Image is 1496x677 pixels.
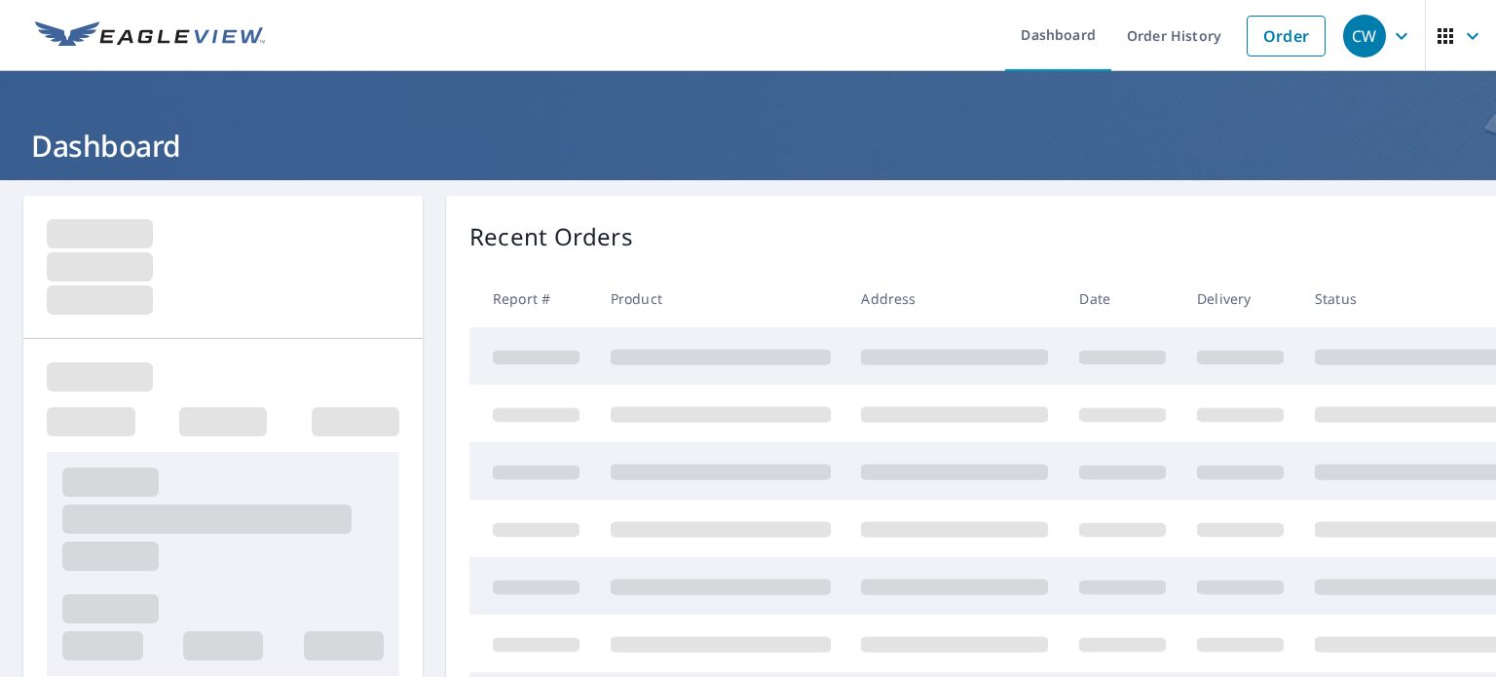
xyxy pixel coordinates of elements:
[1181,270,1299,327] th: Delivery
[469,270,595,327] th: Report #
[595,270,846,327] th: Product
[1247,16,1326,56] a: Order
[845,270,1064,327] th: Address
[35,21,265,51] img: EV Logo
[1343,15,1386,57] div: CW
[23,126,1473,166] h1: Dashboard
[1064,270,1181,327] th: Date
[469,219,633,254] p: Recent Orders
